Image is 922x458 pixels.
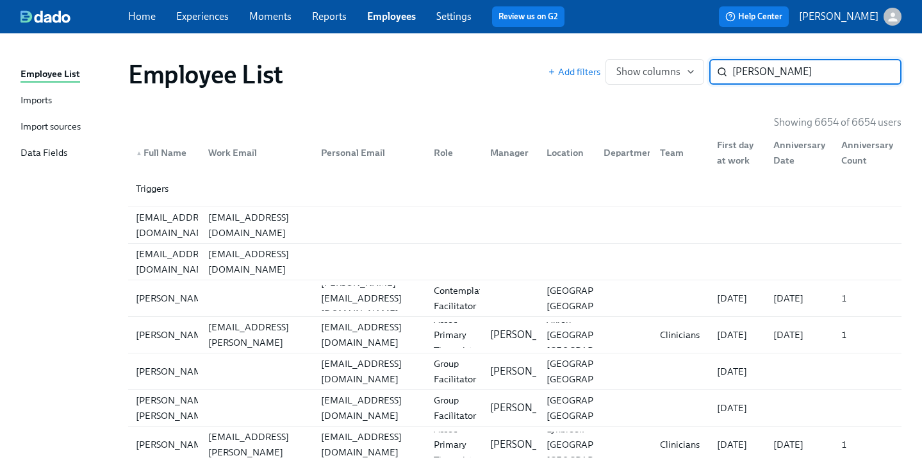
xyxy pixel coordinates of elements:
[128,207,901,243] div: [EMAIL_ADDRESS][DOMAIN_NAME][EMAIL_ADDRESS][DOMAIN_NAME]
[203,304,311,366] div: [PERSON_NAME][EMAIL_ADDRESS][PERSON_NAME][DOMAIN_NAME]
[712,364,763,379] div: [DATE]
[131,246,222,277] div: [EMAIL_ADDRESS][DOMAIN_NAME]
[176,10,229,22] a: Experiences
[203,210,311,241] div: [EMAIL_ADDRESS][DOMAIN_NAME]
[311,140,424,165] div: Personal Email
[128,171,901,207] div: Triggers
[312,10,347,22] a: Reports
[128,244,901,280] a: [EMAIL_ADDRESS][DOMAIN_NAME][EMAIL_ADDRESS][DOMAIN_NAME]
[541,312,646,358] div: Akron [GEOGRAPHIC_DATA] [GEOGRAPHIC_DATA]
[541,393,648,423] div: [GEOGRAPHIC_DATA], [GEOGRAPHIC_DATA]
[128,353,901,390] a: [PERSON_NAME][EMAIL_ADDRESS][DOMAIN_NAME]Group Facilitator[PERSON_NAME][GEOGRAPHIC_DATA], [GEOGRA...
[429,283,500,314] div: Contemplative Facilitator
[131,291,216,306] div: [PERSON_NAME]
[712,291,763,306] div: [DATE]
[650,140,706,165] div: Team
[316,393,424,423] div: [EMAIL_ADDRESS][DOMAIN_NAME]
[836,327,899,343] div: 1
[316,145,424,160] div: Personal Email
[316,356,424,387] div: [EMAIL_ADDRESS][DOMAIN_NAME]
[21,10,70,23] img: dado
[21,146,67,162] div: Data Fields
[128,10,156,22] a: Home
[490,437,570,452] p: [PERSON_NAME]
[536,140,593,165] div: Location
[203,145,311,160] div: Work Email
[768,327,831,343] div: [DATE]
[21,67,118,83] a: Employee List
[490,328,570,342] p: [PERSON_NAME]
[605,59,704,85] button: Show columns
[799,8,901,26] button: [PERSON_NAME]
[128,280,901,316] div: [PERSON_NAME][PERSON_NAME][EMAIL_ADDRESS][DOMAIN_NAME]Contemplative Facilitator[GEOGRAPHIC_DATA],...
[836,291,899,306] div: 1
[490,364,570,378] p: [PERSON_NAME]
[128,207,901,244] a: [EMAIL_ADDRESS][DOMAIN_NAME][EMAIL_ADDRESS][DOMAIN_NAME]
[21,93,52,109] div: Imports
[541,283,648,314] div: [GEOGRAPHIC_DATA], [GEOGRAPHIC_DATA]
[21,119,81,135] div: Import sources
[429,393,481,423] div: Group Facilitator
[429,145,480,160] div: Role
[485,145,536,160] div: Manager
[836,437,899,452] div: 1
[249,10,292,22] a: Moments
[128,59,283,90] h1: Employee List
[548,65,600,78] button: Add filters
[712,327,763,343] div: [DATE]
[21,10,128,23] a: dado
[831,140,899,165] div: Anniversary Count
[799,10,878,24] p: [PERSON_NAME]
[21,119,118,135] a: Import sources
[131,327,216,343] div: [PERSON_NAME]
[768,437,831,452] div: [DATE]
[719,6,789,27] button: Help Center
[131,140,198,165] div: ▲Full Name
[655,437,706,452] div: Clinicians
[316,275,424,321] div: [PERSON_NAME][EMAIL_ADDRESS][DOMAIN_NAME]
[763,140,831,165] div: Anniversary Date
[541,356,648,387] div: [GEOGRAPHIC_DATA], [GEOGRAPHIC_DATA]
[598,145,662,160] div: Department
[131,145,198,160] div: Full Name
[836,137,899,168] div: Anniversary Count
[498,10,558,23] a: Review us on G2
[436,10,472,22] a: Settings
[541,145,593,160] div: Location
[655,145,706,160] div: Team
[136,150,142,157] span: ▲
[490,401,570,415] p: [PERSON_NAME]
[593,140,650,165] div: Department
[203,246,311,277] div: [EMAIL_ADDRESS][DOMAIN_NAME]
[131,181,198,196] div: Triggers
[768,137,831,168] div: Anniversary Date
[774,115,901,130] p: Showing 6654 of 6654 users
[131,210,222,241] div: [EMAIL_ADDRESS][DOMAIN_NAME]
[128,280,901,317] a: [PERSON_NAME][PERSON_NAME][EMAIL_ADDRESS][DOMAIN_NAME]Contemplative Facilitator[GEOGRAPHIC_DATA],...
[198,140,311,165] div: Work Email
[712,137,763,168] div: First day at work
[316,319,424,350] div: [EMAIL_ADDRESS][DOMAIN_NAME]
[725,10,782,23] span: Help Center
[712,400,763,416] div: [DATE]
[128,171,901,207] a: Triggers
[768,291,831,306] div: [DATE]
[480,140,536,165] div: Manager
[128,317,901,353] a: [PERSON_NAME][PERSON_NAME][EMAIL_ADDRESS][PERSON_NAME][DOMAIN_NAME][EMAIL_ADDRESS][DOMAIN_NAME]As...
[21,67,80,83] div: Employee List
[131,437,216,452] div: [PERSON_NAME]
[429,356,481,387] div: Group Facilitator
[128,353,901,389] div: [PERSON_NAME][EMAIL_ADDRESS][DOMAIN_NAME]Group Facilitator[PERSON_NAME][GEOGRAPHIC_DATA], [GEOGRA...
[616,65,693,78] span: Show columns
[128,244,901,280] div: [EMAIL_ADDRESS][DOMAIN_NAME][EMAIL_ADDRESS][DOMAIN_NAME]
[424,140,480,165] div: Role
[707,140,763,165] div: First day at work
[492,6,564,27] button: Review us on G2
[21,146,118,162] a: Data Fields
[712,437,763,452] div: [DATE]
[131,393,216,423] div: [PERSON_NAME] [PERSON_NAME]
[21,93,118,109] a: Imports
[128,390,901,427] a: [PERSON_NAME] [PERSON_NAME][EMAIL_ADDRESS][DOMAIN_NAME]Group Facilitator[PERSON_NAME][GEOGRAPHIC_...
